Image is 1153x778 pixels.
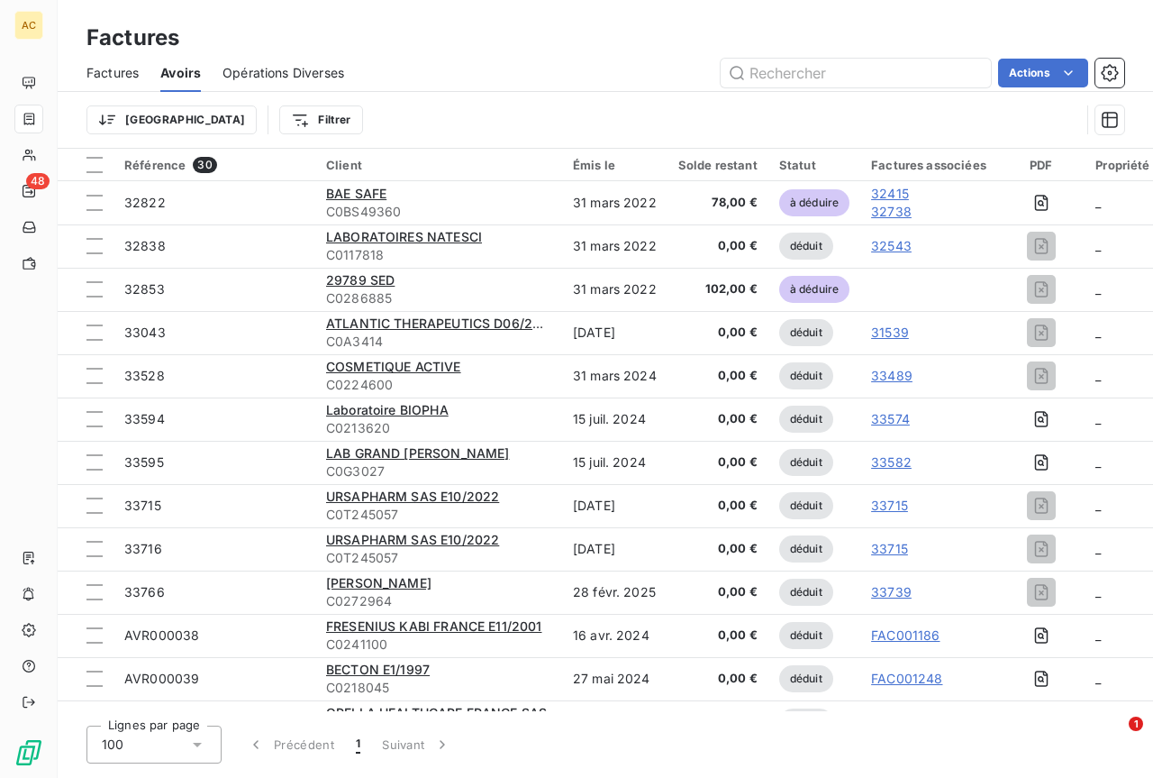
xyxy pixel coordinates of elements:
[779,319,833,346] span: déduit
[779,535,833,563] span: déduit
[124,325,166,340] span: 33043
[678,497,758,515] span: 0,00 €
[86,22,179,54] h3: Factures
[326,158,551,172] div: Client
[678,670,758,688] span: 0,00 €
[124,498,161,513] span: 33715
[160,64,201,82] span: Avoirs
[345,726,371,764] button: 1
[236,726,345,764] button: Précédent
[326,359,461,374] span: COSMETIQUE ACTIVE
[326,272,395,288] span: 29789 SED
[779,622,833,649] span: déduit
[562,657,667,700] td: 27 mai 2024
[562,311,667,354] td: [DATE]
[678,583,758,601] span: 0,00 €
[562,614,667,657] td: 16 avr. 2024
[102,736,123,754] span: 100
[326,376,551,394] span: C0224600
[871,453,912,471] a: 33582
[562,268,667,311] td: 31 mars 2022
[779,233,833,260] span: déduit
[326,506,551,524] span: C0T245057
[562,484,667,527] td: [DATE]
[779,579,833,606] span: déduit
[562,571,667,614] td: 28 févr. 2025
[678,194,758,212] span: 78,00 €
[1092,717,1135,760] iframe: Intercom live chat
[1095,498,1101,513] span: _
[326,592,551,610] span: C0272964
[222,64,344,82] span: Opérations Diverses
[1095,411,1101,426] span: _
[1129,717,1143,731] span: 1
[871,627,940,645] a: FAC001186
[326,186,386,201] span: BAE SAFE
[871,185,912,203] a: 32415
[678,540,758,558] span: 0,00 €
[573,158,657,172] div: Émis le
[124,195,166,210] span: 32822
[124,627,199,643] span: AVR000038
[1095,195,1101,210] span: _
[678,627,758,645] span: 0,00 €
[562,354,667,398] td: 31 mars 2024
[678,453,758,471] span: 0,00 €
[871,158,986,172] div: Factures associées
[1095,238,1101,253] span: _
[1008,158,1074,172] div: PDF
[871,367,912,385] a: 33489
[124,238,166,253] span: 32838
[124,411,165,426] span: 33594
[124,454,164,470] span: 33595
[678,410,758,428] span: 0,00 €
[326,618,542,634] span: FRESENIUS KABI FRANCE E11/2001
[14,11,43,40] div: AC
[326,575,431,590] span: [PERSON_NAME]
[678,367,758,385] span: 0,00 €
[124,584,165,600] span: 33766
[779,492,833,519] span: déduit
[124,158,186,172] span: Référence
[326,679,551,697] span: C0218045
[871,324,909,342] a: 31539
[326,246,551,264] span: C0117818
[562,700,667,744] td: 26 juin 2024
[871,540,908,558] a: 33715
[871,237,912,255] a: 32543
[371,726,462,764] button: Suivant
[326,333,551,351] span: C0A3414
[26,173,50,189] span: 48
[998,59,1088,87] button: Actions
[326,419,551,437] span: C0213620
[1095,584,1101,600] span: _
[279,105,362,134] button: Filtrer
[326,489,499,504] span: URSAPHARM SAS E10/2022
[779,189,849,216] span: à déduire
[678,158,758,172] div: Solde restant
[678,280,758,298] span: 102,00 €
[779,362,833,389] span: déduit
[86,105,257,134] button: [GEOGRAPHIC_DATA]
[779,665,833,692] span: déduit
[562,527,667,571] td: [DATE]
[678,324,758,342] span: 0,00 €
[1095,541,1101,556] span: _
[871,410,910,428] a: 33574
[779,406,833,433] span: déduit
[326,445,509,461] span: LAB GRAND [PERSON_NAME]
[562,441,667,484] td: 15 juil. 2024
[193,157,216,173] span: 30
[124,671,199,686] span: AVR000039
[678,237,758,255] span: 0,00 €
[779,158,849,172] div: Statut
[1095,368,1101,383] span: _
[326,462,551,481] span: C0G3027
[326,402,449,417] span: Laboratoire BIOPHA
[1095,281,1101,297] span: _
[326,705,547,720] span: OPELLA HEALTHCARE FRANCE SAS
[779,276,849,303] span: à déduire
[124,541,162,556] span: 33716
[124,281,165,297] span: 32853
[721,59,991,87] input: Rechercher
